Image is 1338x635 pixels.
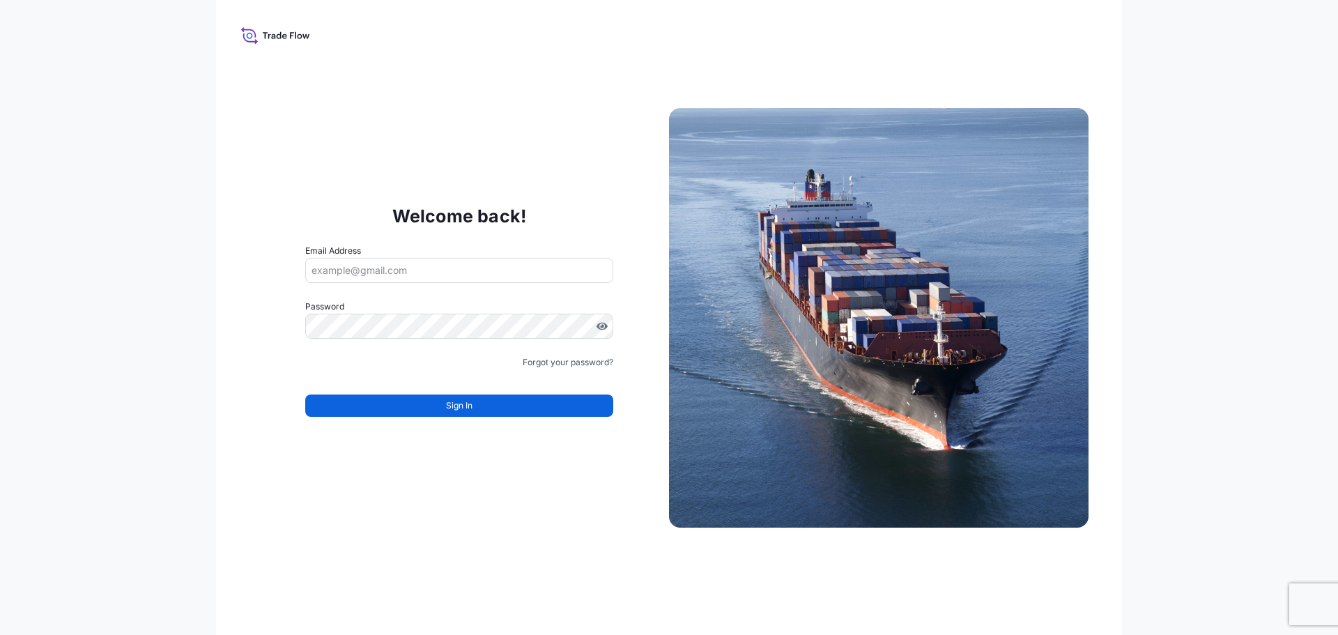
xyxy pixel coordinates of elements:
[305,244,361,258] label: Email Address
[392,205,527,227] p: Welcome back!
[446,399,472,413] span: Sign In
[305,258,613,283] input: example@gmail.com
[523,355,613,369] a: Forgot your password?
[669,108,1089,528] img: Ship illustration
[597,321,608,332] button: Show password
[305,300,613,314] label: Password
[305,395,613,417] button: Sign In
